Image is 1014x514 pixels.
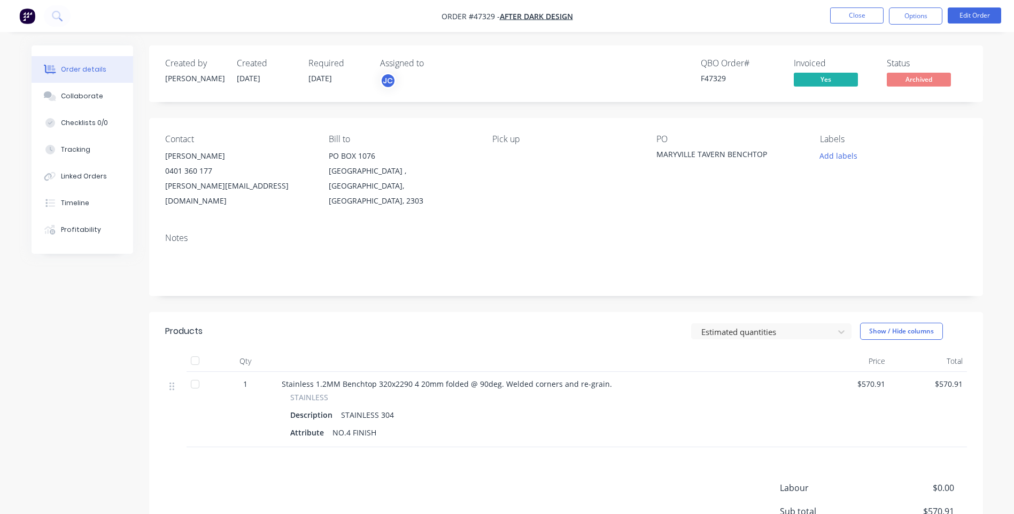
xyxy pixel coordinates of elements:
div: Notes [165,233,967,243]
div: Profitability [61,225,101,235]
div: Collaborate [61,91,103,101]
button: Timeline [32,190,133,216]
div: Tracking [61,145,90,154]
div: 0401 360 177 [165,163,312,178]
div: QBO Order # [701,58,781,68]
div: Products [165,325,203,338]
div: PO [656,134,803,144]
div: PO BOX 1076[GEOGRAPHIC_DATA] , [GEOGRAPHIC_DATA], [GEOGRAPHIC_DATA], 2303 [329,149,475,208]
button: Collaborate [32,83,133,110]
span: STAINLESS [290,392,328,403]
div: Pick up [492,134,639,144]
div: Contact [165,134,312,144]
div: [PERSON_NAME] [165,73,224,84]
span: Labour [780,481,875,494]
span: Archived [887,73,951,86]
span: [DATE] [237,73,260,83]
span: 1 [243,378,247,390]
button: Order details [32,56,133,83]
div: Status [887,58,967,68]
span: Order #47329 - [442,11,500,21]
a: AFTER DARK DESIGN [500,11,573,21]
div: MARYVILLE TAVERN BENCHTOP [656,149,790,163]
button: Linked Orders [32,163,133,190]
div: Total [889,351,967,372]
span: $570.91 [816,378,885,390]
img: Factory [19,8,35,24]
div: STAINLESS 304 [337,407,398,423]
span: $570.91 [894,378,963,390]
span: Stainless 1.2MM Benchtop 320x2290 4 20mm folded @ 90deg. Welded corners and re-grain. [282,379,612,389]
div: Linked Orders [61,172,107,181]
button: Checklists 0/0 [32,110,133,136]
div: Created by [165,58,224,68]
div: Checklists 0/0 [61,118,108,128]
div: Timeline [61,198,89,208]
div: NO.4 FINISH [328,425,381,440]
div: PO BOX 1076 [329,149,475,163]
div: Labels [820,134,966,144]
div: [PERSON_NAME] [165,149,312,163]
button: JC [380,73,396,89]
span: Yes [794,73,858,86]
div: Assigned to [380,58,487,68]
div: Created [237,58,296,68]
button: Close [830,7,884,24]
div: F47329 [701,73,781,84]
button: Show / Hide columns [860,323,943,340]
div: [GEOGRAPHIC_DATA] , [GEOGRAPHIC_DATA], [GEOGRAPHIC_DATA], 2303 [329,163,475,208]
span: $0.00 [874,481,954,494]
div: Qty [213,351,277,372]
button: Options [889,7,942,25]
div: Order details [61,65,106,74]
div: [PERSON_NAME]0401 360 177[PERSON_NAME][EMAIL_ADDRESS][DOMAIN_NAME] [165,149,312,208]
button: Tracking [32,136,133,163]
div: Description [290,407,337,423]
button: Profitability [32,216,133,243]
div: [PERSON_NAME][EMAIL_ADDRESS][DOMAIN_NAME] [165,178,312,208]
span: [DATE] [308,73,332,83]
div: Price [812,351,889,372]
button: Edit Order [948,7,1001,24]
div: Attribute [290,425,328,440]
div: Bill to [329,134,475,144]
div: Invoiced [794,58,874,68]
div: Required [308,58,367,68]
button: Add labels [814,149,863,163]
